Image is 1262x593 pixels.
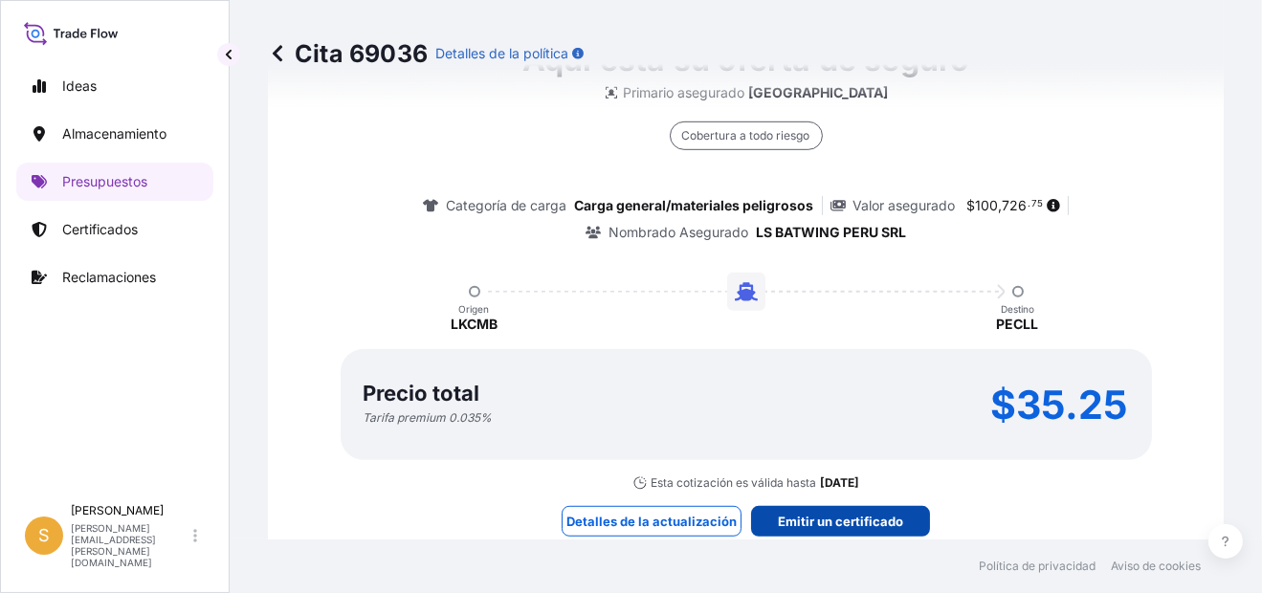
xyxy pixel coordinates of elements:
p: LS BATWING PERU SRL [756,223,906,242]
span: 100 [976,199,999,212]
p: Emitir un certificado [778,512,903,531]
p: % [364,410,493,426]
p: Categoría de carga [446,196,567,215]
a: Almacenamiento [16,115,213,153]
p: PECLL [997,315,1039,334]
div: Cobertura a todo riesgo [670,121,823,150]
a: Certificados [16,210,213,249]
a: Aviso de cookies [1111,559,1201,574]
font: Tarifa premium 0.035 [364,410,481,425]
p: [PERSON_NAME][EMAIL_ADDRESS][PERSON_NAME][DOMAIN_NAME] [71,522,189,568]
p: Precio total [364,384,480,403]
p: Certificados [62,220,138,239]
p: Ideas [62,77,97,96]
button: Emitir un certificado [751,506,930,537]
p: Destino [1001,303,1034,315]
p: Origen [459,303,490,315]
p: Reclamaciones [62,268,156,287]
span: $ [967,199,976,212]
span: 726 [1003,199,1028,212]
p: [PERSON_NAME] [71,503,189,518]
p: Carga general/materiales peligrosos [575,196,814,215]
p: Esta cotización es válida hasta [652,475,817,491]
a: Presupuestos [16,163,213,201]
p: Nombrado Asegurado [609,223,748,242]
span: . [1029,201,1031,208]
font: Cita 69036 [295,38,428,69]
p: $35.25 [991,389,1129,420]
p: Detalles de la actualización [566,512,737,531]
p: Detalles de la política [435,44,568,63]
a: Reclamaciones [16,258,213,296]
a: Ideas [16,67,213,105]
span: , [999,199,1003,212]
p: [DATE] [821,475,860,491]
p: Valor asegurado [853,196,956,215]
p: Almacenamiento [62,124,166,143]
p: LKCMB [451,315,498,334]
span: S [38,526,50,545]
span: 75 [1031,201,1043,208]
button: Detalles de la actualización [562,506,742,537]
p: Presupuestos [62,172,147,191]
a: Política de privacidad [979,559,1096,574]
